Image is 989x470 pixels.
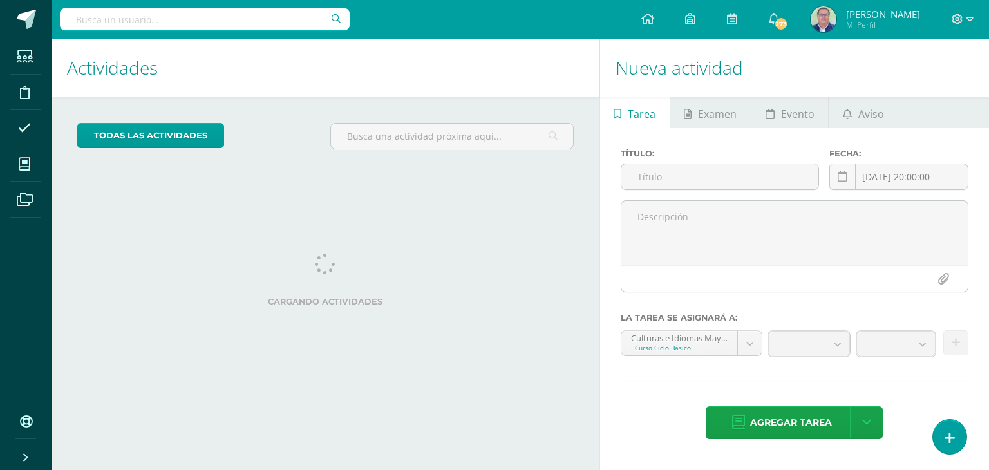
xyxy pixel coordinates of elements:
[621,149,820,158] label: Título:
[846,8,920,21] span: [PERSON_NAME]
[77,123,224,148] a: todas las Actividades
[846,19,920,30] span: Mi Perfil
[670,97,751,128] a: Examen
[829,97,898,128] a: Aviso
[621,313,968,323] label: La tarea se asignará a:
[77,297,574,306] label: Cargando actividades
[698,99,737,129] span: Examen
[621,331,762,355] a: Culturas e Idiomas Mayas, Garífuna o [PERSON_NAME] 'A'I Curso Ciclo Básico
[628,99,655,129] span: Tarea
[750,407,832,438] span: Agregar tarea
[811,6,836,32] img: eac5640a810b8dcfe6ce893a14069202.png
[331,124,572,149] input: Busca una actividad próxima aquí...
[829,149,968,158] label: Fecha:
[67,39,584,97] h1: Actividades
[616,39,974,97] h1: Nueva actividad
[781,99,815,129] span: Evento
[830,164,968,189] input: Fecha de entrega
[621,164,819,189] input: Título
[60,8,350,30] input: Busca un usuario...
[631,331,728,343] div: Culturas e Idiomas Mayas, Garífuna o [PERSON_NAME] 'A'
[600,97,670,128] a: Tarea
[751,97,828,128] a: Evento
[774,17,788,31] span: 273
[858,99,884,129] span: Aviso
[631,343,728,352] div: I Curso Ciclo Básico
